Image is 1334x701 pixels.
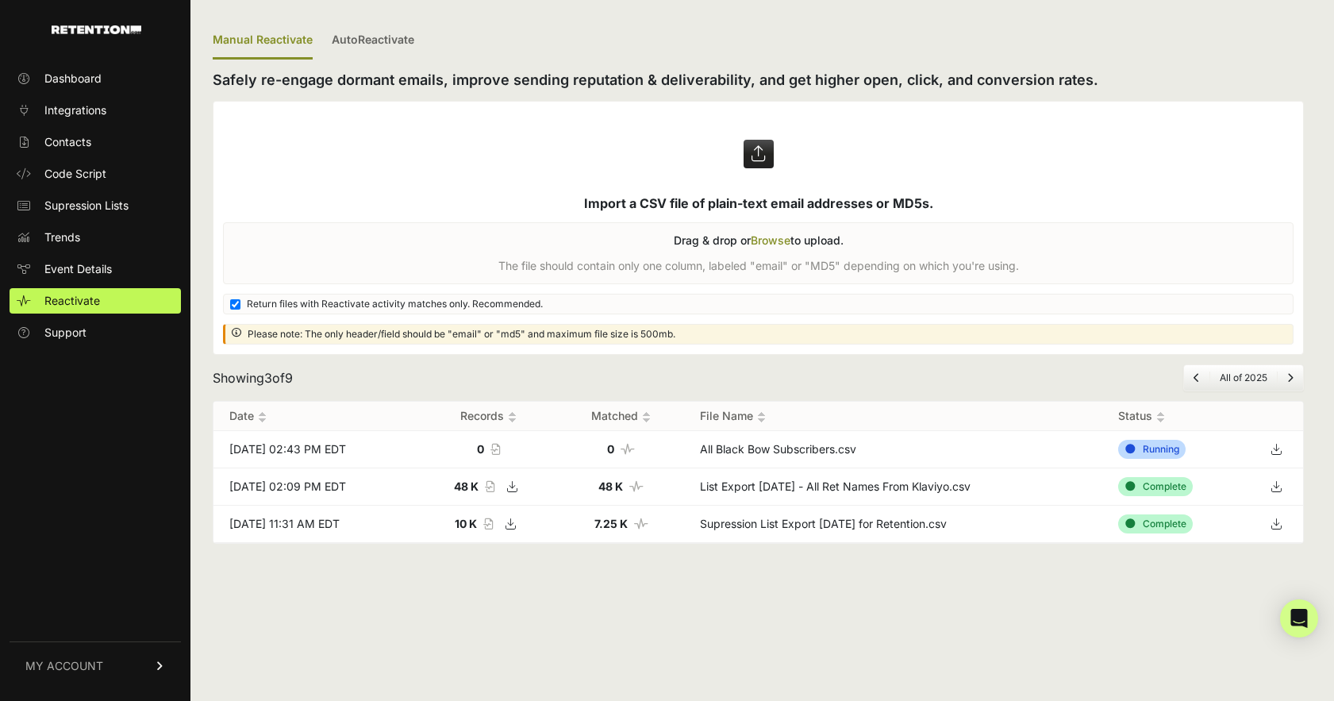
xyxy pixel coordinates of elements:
[485,481,494,492] i: Record count of the file
[10,256,181,282] a: Event Details
[629,481,644,492] i: Number of matched records
[10,641,181,690] a: MY ACCOUNT
[1118,440,1186,459] div: Running
[684,402,1102,431] th: File Name
[10,66,181,91] a: Dashboard
[213,431,419,468] td: [DATE] 02:43 PM EDT
[1118,514,1193,533] div: Complete
[10,161,181,187] a: Code Script
[44,134,91,150] span: Contacts
[230,299,240,310] input: Return files with Reactivate activity matches only. Recommended.
[213,22,313,60] div: Manual Reactivate
[44,198,129,214] span: Supression Lists
[52,25,141,34] img: Retention.com
[684,506,1102,543] td: Supression List Export [DATE] for Retention.csv
[213,506,419,543] td: [DATE] 11:31 AM EDT
[44,293,100,309] span: Reactivate
[44,71,102,87] span: Dashboard
[10,98,181,123] a: Integrations
[642,411,651,423] img: no_sort-eaf950dc5ab64cae54d48a5578032e96f70b2ecb7d747501f34c8f2db400fb66.gif
[684,468,1102,506] td: List Export [DATE] - All Ret Names From Klaviyo.csv
[1118,477,1193,496] div: Complete
[44,102,106,118] span: Integrations
[1102,402,1249,431] th: Status
[213,368,293,387] div: Showing of
[44,261,112,277] span: Event Details
[757,411,766,423] img: no_sort-eaf950dc5ab64cae54d48a5578032e96f70b2ecb7d747501f34c8f2db400fb66.gif
[1156,411,1165,423] img: no_sort-eaf950dc5ab64cae54d48a5578032e96f70b2ecb7d747501f34c8f2db400fb66.gif
[558,402,684,431] th: Matched
[477,442,484,456] strong: 0
[264,370,272,386] span: 3
[44,229,80,245] span: Trends
[213,402,419,431] th: Date
[455,517,477,530] strong: 10 K
[10,225,181,250] a: Trends
[598,480,623,493] strong: 48 K
[285,370,293,386] span: 9
[44,325,86,341] span: Support
[490,444,500,455] i: Record count of the file
[634,518,648,530] i: Number of matched records
[1183,364,1304,391] nav: Page navigation
[10,288,181,314] a: Reactivate
[594,517,628,530] strong: 7.25 K
[621,444,635,455] i: Number of matched records
[1194,372,1200,383] a: Previous
[10,320,181,345] a: Support
[258,411,267,423] img: no_sort-eaf950dc5ab64cae54d48a5578032e96f70b2ecb7d747501f34c8f2db400fb66.gif
[44,166,106,182] span: Code Script
[1287,372,1294,383] a: Next
[684,431,1102,468] td: All Black Bow Subscribers.csv
[213,468,419,506] td: [DATE] 02:09 PM EDT
[247,298,543,310] span: Return files with Reactivate activity matches only. Recommended.
[332,22,414,60] a: AutoReactivate
[10,129,181,155] a: Contacts
[1209,372,1277,384] li: All of 2025
[483,518,493,530] i: Record count of the file
[1280,599,1318,637] div: Open Intercom Messenger
[25,658,103,674] span: MY ACCOUNT
[508,411,517,423] img: no_sort-eaf950dc5ab64cae54d48a5578032e96f70b2ecb7d747501f34c8f2db400fb66.gif
[607,442,614,456] strong: 0
[454,480,479,493] strong: 48 K
[419,402,559,431] th: Records
[213,69,1304,91] h2: Safely re-engage dormant emails, improve sending reputation & deliverability, and get higher open...
[10,193,181,218] a: Supression Lists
